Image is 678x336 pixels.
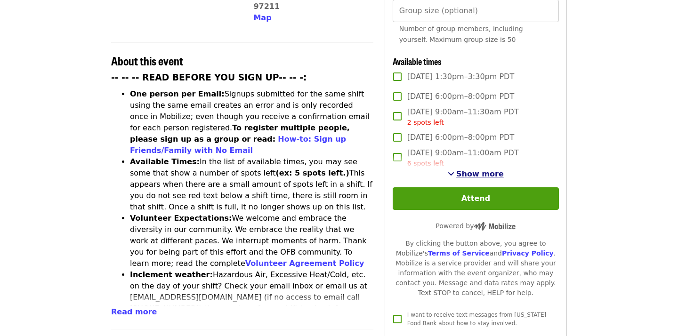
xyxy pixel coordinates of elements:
li: In the list of available times, you may see some that show a number of spots left This appears wh... [130,156,373,213]
span: Number of group members, including yourself. Maximum group size is 50 [399,25,523,43]
span: [DATE] 9:00am–11:30am PDT [407,106,519,128]
button: See more timeslots [448,168,504,180]
span: [DATE] 1:30pm–3:30pm PDT [407,71,514,82]
span: Powered by [436,222,516,230]
div: By clicking the button above, you agree to Mobilize's and . Mobilize is a service provider and wi... [393,239,559,298]
span: Read more [111,307,157,316]
span: 2 spots left [407,119,444,126]
strong: To register multiple people, please sign up as a group or read: [130,123,350,144]
img: Powered by Mobilize [474,222,516,231]
span: Map [253,13,271,22]
button: Map [253,12,271,24]
button: Attend [393,187,559,210]
span: [DATE] 6:00pm–8:00pm PDT [407,132,514,143]
a: Volunteer Agreement Policy [245,259,364,268]
li: Signups submitted for the same shift using the same email creates an error and is only recorded o... [130,88,373,156]
span: 6 spots left [407,160,444,167]
strong: Available Times: [130,157,200,166]
span: I want to receive text messages from [US_STATE] Food Bank about how to stay involved. [407,312,546,327]
span: Available times [393,55,442,67]
span: Show more [456,169,504,178]
strong: One person per Email: [130,89,225,98]
a: Privacy Policy [502,249,554,257]
strong: (ex: 5 spots left.) [275,168,349,177]
span: [DATE] 9:00am–11:00am PDT [407,147,519,168]
li: Hazardous Air, Excessive Heat/Cold, etc. on the day of your shift? Check your email inbox or emai... [130,269,373,326]
li: We welcome and embrace the diversity in our community. We embrace the reality that we work at dif... [130,213,373,269]
strong: Volunteer Expectations: [130,214,232,223]
span: About this event [111,52,183,69]
button: Read more [111,306,157,318]
a: Terms of Service [428,249,490,257]
strong: Inclement weather: [130,270,213,279]
a: How-to: Sign up Friends/Family with No Email [130,135,346,155]
span: [DATE] 6:00pm–8:00pm PDT [407,91,514,102]
strong: -- -- -- READ BEFORE YOU SIGN UP-- -- -: [111,72,307,82]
